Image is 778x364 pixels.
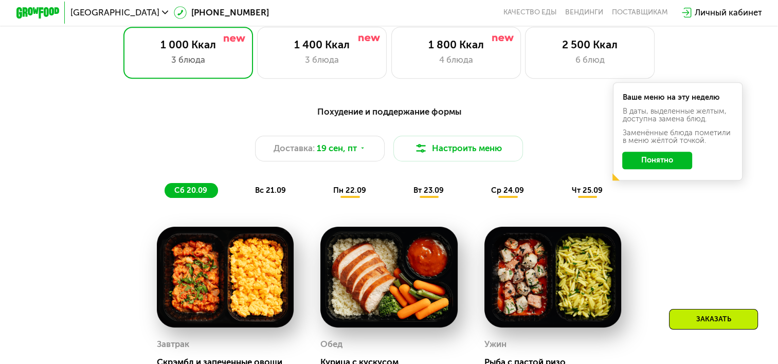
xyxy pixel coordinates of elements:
[70,8,159,17] span: [GEOGRAPHIC_DATA]
[565,8,603,17] a: Вендинги
[174,186,207,195] span: сб 20.09
[274,142,315,155] span: Доставка:
[403,38,510,51] div: 1 800 Ккал
[157,336,189,353] div: Завтрак
[491,186,524,195] span: ср 24.09
[69,105,709,118] div: Похудение и поддержание формы
[255,186,286,195] span: вс 21.09
[333,186,366,195] span: пн 22.09
[174,6,269,19] a: [PHONE_NUMBER]
[317,142,357,155] span: 19 сен, пт
[622,107,732,122] div: В даты, выделенные желтым, доступна замена блюд.
[536,38,643,51] div: 2 500 Ккал
[393,136,523,161] button: Настроить меню
[484,336,506,353] div: Ужин
[268,53,375,66] div: 3 блюда
[694,6,762,19] div: Личный кабинет
[135,53,242,66] div: 3 блюда
[268,38,375,51] div: 1 400 Ккал
[320,336,342,353] div: Обед
[612,8,668,17] div: поставщикам
[135,38,242,51] div: 1 000 Ккал
[413,186,444,195] span: вт 23.09
[622,129,732,144] div: Заменённые блюда пометили в меню жёлтой точкой.
[669,309,758,330] div: Заказать
[622,94,732,101] div: Ваше меню на эту неделю
[536,53,643,66] div: 6 блюд
[622,152,692,169] button: Понятно
[403,53,510,66] div: 4 блюда
[571,186,602,195] span: чт 25.09
[503,8,556,17] a: Качество еды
